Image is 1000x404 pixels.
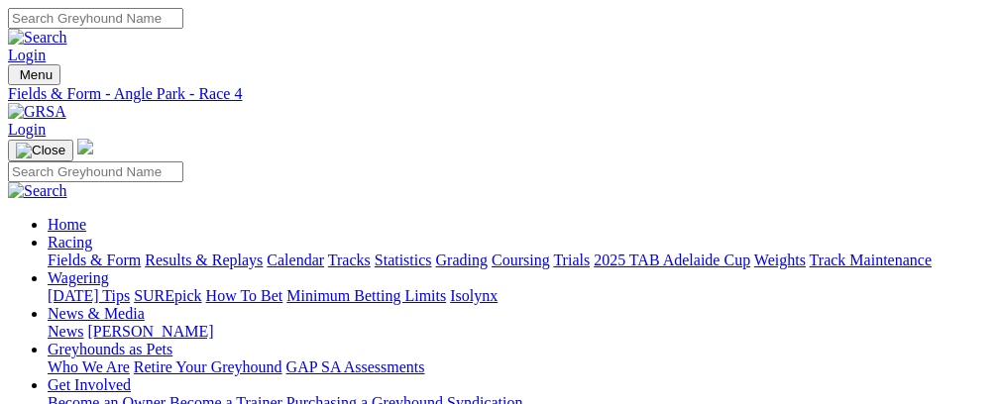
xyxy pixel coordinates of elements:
[8,29,67,47] img: Search
[594,252,750,268] a: 2025 TAB Adelaide Cup
[8,103,66,121] img: GRSA
[48,287,992,305] div: Wagering
[48,358,130,375] a: Who We Are
[492,252,550,268] a: Coursing
[134,358,282,375] a: Retire Your Greyhound
[48,323,83,340] a: News
[8,47,46,63] a: Login
[48,323,992,341] div: News & Media
[20,67,53,82] span: Menu
[450,287,498,304] a: Isolynx
[8,161,183,182] input: Search
[48,252,141,268] a: Fields & Form
[8,121,46,138] a: Login
[48,234,92,251] a: Racing
[553,252,590,268] a: Trials
[267,252,324,268] a: Calendar
[8,85,992,103] a: Fields & Form - Angle Park - Race 4
[48,269,109,286] a: Wagering
[48,341,172,357] a: Greyhounds as Pets
[206,287,283,304] a: How To Bet
[48,376,131,393] a: Get Involved
[286,358,425,375] a: GAP SA Assessments
[8,182,67,200] img: Search
[8,64,60,85] button: Toggle navigation
[48,358,992,376] div: Greyhounds as Pets
[8,8,183,29] input: Search
[48,252,992,269] div: Racing
[16,143,65,158] img: Close
[77,139,93,154] img: logo-grsa-white.png
[810,252,932,268] a: Track Maintenance
[328,252,371,268] a: Tracks
[436,252,488,268] a: Grading
[754,252,806,268] a: Weights
[134,287,201,304] a: SUREpick
[48,305,145,322] a: News & Media
[145,252,263,268] a: Results & Replays
[286,287,446,304] a: Minimum Betting Limits
[8,140,73,161] button: Toggle navigation
[48,287,130,304] a: [DATE] Tips
[48,216,86,233] a: Home
[375,252,432,268] a: Statistics
[87,323,213,340] a: [PERSON_NAME]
